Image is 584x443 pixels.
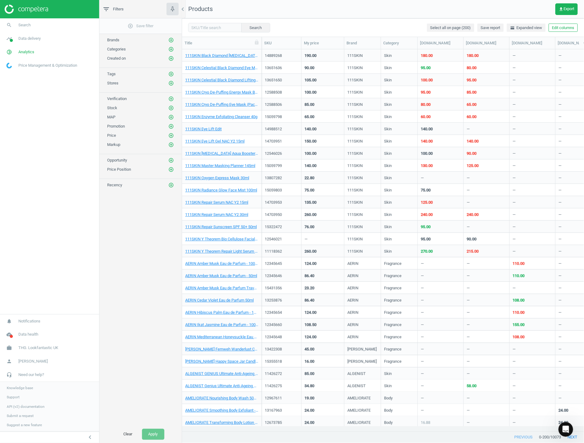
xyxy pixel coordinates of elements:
[559,224,562,232] div: —
[107,142,120,147] span: Markup
[185,285,258,291] a: AERIN Amber Musk Eau de Parfum Travel Spray 7ml
[305,175,314,181] div: 22.80
[7,423,42,428] span: Suggest a new feature
[185,188,257,193] a: 111SKIN Radiance Glow Face Mist 100ml
[467,249,479,254] div: 215.00
[347,188,363,195] div: 111SKIN
[305,151,316,156] div: 100.00
[18,22,31,28] span: Search
[421,200,433,205] div: 125.00
[107,124,125,128] span: Promotion
[549,24,578,32] button: Edit columns
[168,142,174,147] i: add_circle_outline
[168,167,174,172] i: add_circle_outline
[185,261,258,266] a: AERIN Amber Musk Eau de Parfum - 100ml
[6,63,12,69] img: wGWNvw8QSZomAAAAABJRU5ErkJggg==
[559,163,562,171] div: —
[168,123,174,129] button: add_circle_outline
[188,5,213,13] span: Products
[265,65,298,71] div: 13651636
[168,47,174,52] i: add_circle_outline
[18,318,40,324] span: Notifications
[265,212,298,218] div: 14703950
[467,114,477,120] div: 60.00
[559,273,562,281] div: —
[467,139,479,144] div: 140.00
[467,53,479,58] div: 180.00
[421,163,433,169] div: 130.00
[185,53,258,58] a: 111SKIN Black Diamond [MEDICAL_DATA] Oil 30ml
[3,19,15,31] i: search
[185,334,258,340] a: AERIN Mediterranean Honeysuckle Eau de Parfum - 100ml
[347,175,363,183] div: 111SKIN
[265,53,298,58] div: 14889268
[347,65,363,73] div: 111SKIN
[185,322,258,328] a: AERIN Ikat Jasmine Eau de Parfum - 100ml
[168,182,174,188] i: add_circle_outline
[513,236,516,244] div: —
[168,132,174,139] button: add_circle_outline
[384,114,392,122] div: Skin
[467,285,470,293] div: —
[305,102,314,107] div: 85.00
[421,249,433,254] div: 270.00
[7,395,20,400] span: Support
[559,65,562,73] div: —
[384,77,392,85] div: Skin
[185,77,258,83] a: 111SKIN Celestial Black Diamond Lifting and Firming Treatment Mask Box 155 ml
[168,157,174,163] button: add_circle_outline
[384,139,392,146] div: Skin
[421,285,424,293] div: —
[384,224,392,232] div: Skin
[265,298,298,303] div: 13253876
[241,23,270,32] button: Search
[559,114,562,122] div: —
[185,310,258,315] a: AERIN Hibiscus Palm Eau de Parfum - 100ml
[430,25,471,31] span: Select all on page (200)
[421,298,424,305] div: —
[18,49,34,55] span: Analytics
[185,298,254,303] a: AERIN Cedar Violet Eau de Parfum 50ml
[185,126,222,132] a: 111SKIN Eye Lift Edit
[559,298,562,305] div: —
[467,224,470,232] div: —
[559,139,562,146] div: —
[347,298,358,305] div: AERIN
[168,71,174,77] button: add_circle_outline
[7,404,44,409] span: API (v2) documentation
[559,7,564,12] i: get_app
[347,200,363,207] div: 111SKIN
[559,102,562,110] div: —
[265,90,298,95] div: 12588508
[185,249,258,254] a: 111SKIN Y Theorem Repair Light Serum NAC Y2 30ml
[559,151,562,158] div: —
[82,434,98,441] button: chevron_left
[467,188,470,195] div: —
[265,261,298,266] div: 12345645
[7,414,34,419] span: Submit a request
[507,24,546,32] button: horizontal_splitExpanded view
[513,65,516,73] div: —
[168,114,174,120] i: add_circle_outline
[477,24,504,32] button: Save report
[384,175,392,183] div: Skin
[384,126,392,134] div: Skin
[168,80,174,86] i: add_circle_outline
[265,285,298,291] div: 15431356
[168,56,174,61] i: add_circle_outline
[185,151,258,156] a: 111SKIN [MEDICAL_DATA] Aqua Booster 20ml
[185,396,258,401] a: AMELIORATE Nourishing Body Wash 500ml
[467,102,477,107] div: 65.00
[384,188,392,195] div: Skin
[188,23,242,32] input: SKU/Title search
[347,40,378,46] div: Brand
[421,77,433,83] div: 100.00
[513,126,516,134] div: —
[467,273,470,281] div: —
[185,163,255,169] a: 111SKIN Master Masking Planner 145ml
[168,37,174,43] button: add_circle_outline
[185,90,258,95] a: 111SKIN Cryo De-Puffing Energy Mask Box (Pack of 5)
[347,151,363,158] div: 111SKIN
[513,261,525,266] div: 110.00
